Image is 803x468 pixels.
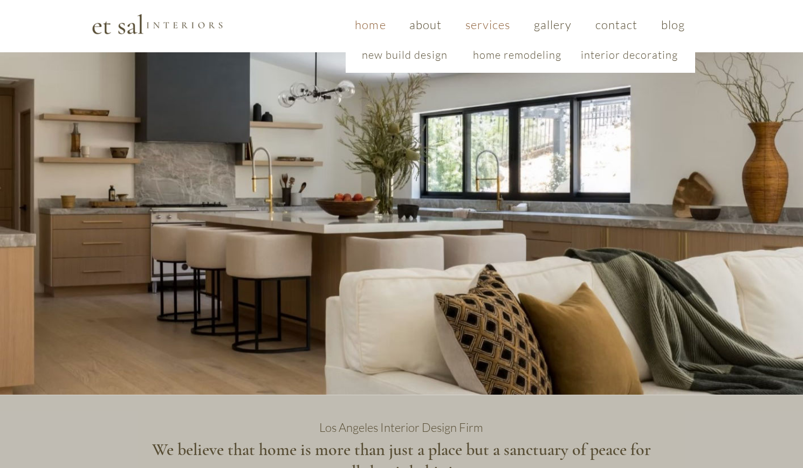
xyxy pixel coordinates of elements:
span: interior decorating [581,48,678,61]
a: about [400,12,451,37]
nav: Site [346,12,695,37]
span: about [409,17,442,32]
a: interior decorating [575,43,683,67]
span: home remodeling [473,48,561,61]
span: new build design [362,48,448,61]
a: services [456,12,520,37]
a: contact [586,12,647,37]
div: services [346,37,695,72]
img: Et Sal Logo [91,13,223,35]
span: Los Angeles Interior Design Firm [319,420,483,435]
a: new build design [351,43,459,67]
a: home [345,12,395,37]
span: home [355,17,386,32]
a: gallery [524,12,581,37]
span: services [465,17,511,32]
a: blog [651,12,695,37]
a: home remodeling [463,43,571,67]
span: blog [661,17,684,32]
span: gallery [534,17,572,32]
span: contact [595,17,638,32]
